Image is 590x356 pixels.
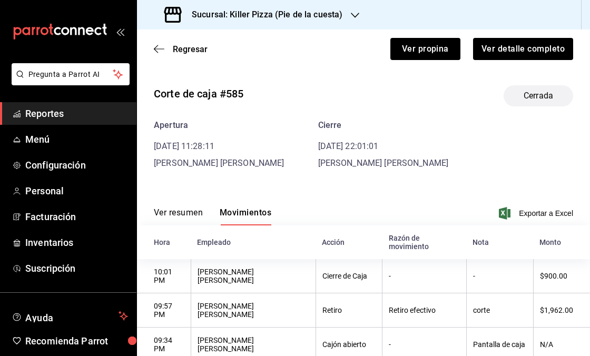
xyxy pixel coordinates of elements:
span: Cerrada [517,90,559,102]
th: $1,962.00 [533,293,590,328]
button: Exportar a Excel [501,207,573,220]
button: Ver propina [390,38,460,60]
th: 10:01 PM [137,259,191,293]
button: Movimientos [220,207,271,225]
div: Corte de caja #585 [154,86,243,102]
button: Regresar [154,44,208,54]
span: [PERSON_NAME] [PERSON_NAME] [154,158,284,168]
th: Monto [533,225,590,259]
th: $900.00 [533,259,590,293]
th: Hora [137,225,191,259]
th: Empleado [191,225,316,259]
h3: Sucursal: Killer Pizza (Pie de la cuesta) [183,8,342,21]
th: 09:57 PM [137,293,191,328]
th: Retiro efectivo [382,293,466,328]
button: Pregunta a Parrot AI [12,63,130,85]
span: Reportes [25,106,128,121]
time: [DATE] 11:28:11 [154,141,214,151]
th: Razón de movimiento [382,225,466,259]
div: Apertura [154,119,284,132]
span: [PERSON_NAME] [PERSON_NAME] [318,158,449,168]
button: Ver resumen [154,207,203,225]
th: corte [466,293,533,328]
span: Recomienda Parrot [25,334,128,348]
span: Regresar [173,44,208,54]
th: Nota [466,225,533,259]
span: Suscripción [25,261,128,275]
th: [PERSON_NAME] [PERSON_NAME] [191,293,316,328]
th: Acción [316,225,382,259]
div: navigation tabs [154,207,271,225]
th: - [382,259,466,293]
time: [DATE] 22:01:01 [318,141,379,151]
th: Retiro [316,293,382,328]
th: - [466,259,533,293]
th: [PERSON_NAME] [PERSON_NAME] [191,259,316,293]
div: Cierre [318,119,449,132]
span: Facturación [25,210,128,224]
span: Pregunta a Parrot AI [28,69,113,80]
a: Pregunta a Parrot AI [7,76,130,87]
button: open_drawer_menu [116,27,124,36]
span: Menú [25,132,128,146]
span: Personal [25,184,128,198]
span: Inventarios [25,235,128,250]
span: Ayuda [25,310,114,322]
span: Configuración [25,158,128,172]
button: Ver detalle completo [473,38,573,60]
th: Cierre de Caja [316,259,382,293]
